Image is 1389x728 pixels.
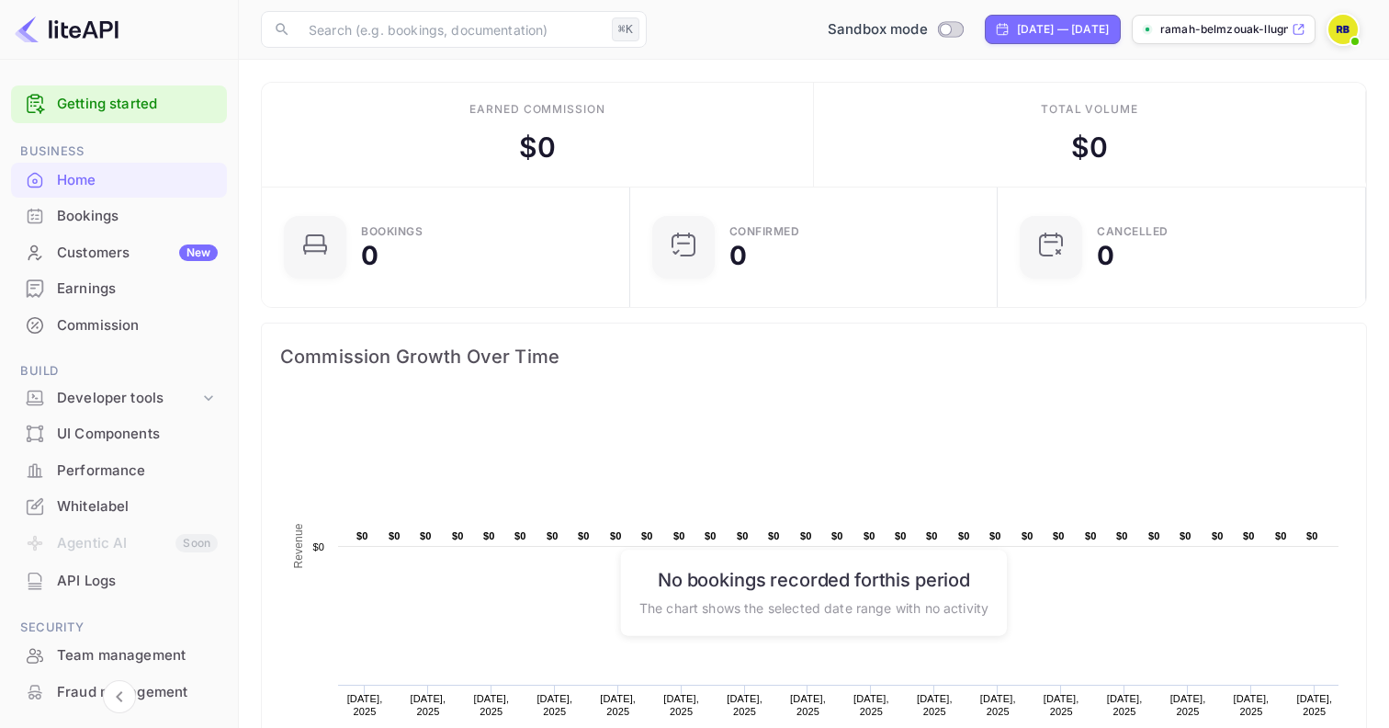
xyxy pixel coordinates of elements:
[917,693,953,717] text: [DATE], 2025
[11,199,227,233] a: Bookings
[1107,693,1143,717] text: [DATE], 2025
[389,530,401,541] text: $0
[729,226,800,237] div: Confirmed
[864,530,875,541] text: $0
[958,530,970,541] text: $0
[11,199,227,234] div: Bookings
[800,530,812,541] text: $0
[989,530,1001,541] text: $0
[768,530,780,541] text: $0
[57,170,218,191] div: Home
[1296,693,1332,717] text: [DATE], 2025
[11,308,227,344] div: Commission
[57,279,218,300] div: Earnings
[11,308,227,342] a: Commission
[11,416,227,452] div: UI Components
[57,682,218,703] div: Fraud management
[11,563,227,599] div: API Logs
[11,142,227,162] span: Business
[639,597,988,617] p: The chart shows the selected date range with no activity
[103,680,136,713] button: Collapse navigation
[11,235,227,271] div: CustomersNew
[356,530,368,541] text: $0
[790,693,826,717] text: [DATE], 2025
[831,530,843,541] text: $0
[673,530,685,541] text: $0
[11,235,227,269] a: CustomersNew
[985,15,1121,44] div: Click to change the date range period
[57,243,218,264] div: Customers
[11,675,227,711] div: Fraud management
[1071,127,1108,168] div: $ 0
[361,243,378,268] div: 0
[57,496,218,518] div: Whitelabel
[292,523,305,568] text: Revenue
[641,530,653,541] text: $0
[663,693,699,717] text: [DATE], 2025
[11,271,227,305] a: Earnings
[11,85,227,123] div: Getting started
[1306,530,1318,541] text: $0
[737,530,749,541] text: $0
[612,17,639,41] div: ⌘K
[895,530,907,541] text: $0
[298,11,604,48] input: Search (e.g. bookings, documentation)
[11,453,227,489] div: Performance
[452,530,464,541] text: $0
[1097,226,1169,237] div: CANCELLED
[15,15,119,44] img: LiteAPI logo
[57,315,218,336] div: Commission
[536,693,572,717] text: [DATE], 2025
[57,645,218,666] div: Team management
[828,19,928,40] span: Sandbox mode
[1275,530,1287,541] text: $0
[469,101,605,118] div: Earned commission
[347,693,383,717] text: [DATE], 2025
[11,163,227,199] div: Home
[411,693,446,717] text: [DATE], 2025
[514,530,526,541] text: $0
[11,382,227,415] div: Developer tools
[1212,530,1224,541] text: $0
[179,245,218,261] div: New
[11,618,227,638] span: Security
[11,638,227,674] div: Team management
[57,94,218,115] a: Getting started
[280,342,1348,371] span: Commission Growth Over Time
[361,226,423,237] div: Bookings
[1022,530,1033,541] text: $0
[1053,530,1065,541] text: $0
[57,461,218,482] div: Performance
[473,693,509,717] text: [DATE], 2025
[1328,15,1358,44] img: Ramah Belmzouak
[1170,693,1206,717] text: [DATE], 2025
[820,19,970,40] div: Switch to Production mode
[727,693,762,717] text: [DATE], 2025
[1085,530,1097,541] text: $0
[1148,530,1160,541] text: $0
[729,243,747,268] div: 0
[11,675,227,709] a: Fraud management
[926,530,938,541] text: $0
[1116,530,1128,541] text: $0
[11,361,227,381] span: Build
[11,163,227,197] a: Home
[600,693,636,717] text: [DATE], 2025
[420,530,432,541] text: $0
[57,388,199,409] div: Developer tools
[11,489,227,523] a: Whitelabel
[980,693,1016,717] text: [DATE], 2025
[57,206,218,227] div: Bookings
[1160,21,1288,38] p: ramah-belmzouak-llugn....
[639,568,988,590] h6: No bookings recorded for this period
[1041,101,1139,118] div: Total volume
[1180,530,1191,541] text: $0
[519,127,556,168] div: $ 0
[483,530,495,541] text: $0
[57,424,218,445] div: UI Components
[1243,530,1255,541] text: $0
[11,416,227,450] a: UI Components
[11,489,227,525] div: Whitelabel
[853,693,889,717] text: [DATE], 2025
[11,453,227,487] a: Performance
